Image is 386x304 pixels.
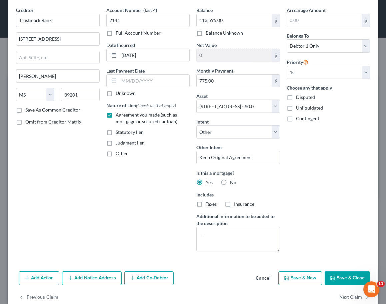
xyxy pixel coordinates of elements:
[196,67,233,74] label: Monthly Payment
[272,75,280,87] div: $
[196,151,280,164] input: Specify...
[196,191,280,198] label: Includes
[197,14,272,27] input: 0.00
[4,3,17,15] button: go back
[106,67,145,74] label: Last Payment Date
[230,179,236,185] span: No
[325,271,370,285] button: Save & Close
[206,179,213,185] span: Yes
[11,202,104,228] div: All should fall off except for the initial one. All subsequent attempts should not charge except ...
[287,84,370,91] label: Choose any that apply
[114,215,125,226] button: Send a message…
[32,218,37,223] button: Upload attachment
[5,198,128,238] div: Emma says…
[196,42,217,49] label: Net Value
[363,281,379,297] iframe: Intercom live chat
[116,140,145,146] span: Judgment lien
[116,90,136,97] label: Unknown
[5,152,128,198] div: Ryan says…
[116,151,128,156] span: Other
[116,112,177,124] span: Agreement you made (such as mortgage or secured car loan)
[196,144,222,151] label: Other Intent
[119,49,190,62] input: MM/DD/YYYY
[106,42,135,49] label: Date Incurred
[287,14,362,27] input: 0.00
[24,93,128,121] div: Granted all of those are not valid except for one, as these are reflecting the same client I been...
[287,33,309,39] span: Belongs To
[196,118,209,125] label: Intent
[272,14,280,27] div: $
[32,8,83,15] p: The team can also help
[21,218,26,223] button: Gif picker
[24,152,128,193] div: They are going through each time as pending. If they stay then I will address it but I assume the...
[278,271,322,285] button: Save & New
[11,130,104,143] div: Okay so those charges are not going through? They shouldn't be
[5,198,109,232] div: All should fall off except for the initial one. All subsequent attempts should not charge except ...
[124,271,174,285] button: Add Co-Debtor
[206,30,243,36] label: Balance Unknown
[197,75,272,87] input: 0.00
[116,129,144,135] span: Statutory lien
[16,70,99,82] input: Enter city...
[362,14,370,27] div: $
[234,201,254,207] span: Insurance
[29,156,123,189] div: They are going through each time as pending. If they stay then I will address it but I assume the...
[16,7,34,13] span: Creditor
[6,204,128,215] textarea: Message…
[197,49,272,62] input: 0.00
[377,281,385,287] span: 11
[106,14,190,27] input: XXXX
[106,102,176,109] label: Nature of Lien
[287,7,326,14] label: Arrearage Amount
[10,218,16,223] button: Emoji picker
[116,30,161,36] label: Full Account Number
[16,51,99,64] input: Apt, Suite, etc...
[25,107,80,113] label: Save As Common Creditor
[32,3,56,8] h1: Operator
[272,49,280,62] div: $
[19,4,30,14] img: Profile image for Operator
[250,272,276,285] button: Cancel
[296,94,315,100] span: Disputed
[5,93,128,126] div: Ryan says…
[196,93,208,99] span: Asset
[61,88,99,101] input: Enter zip...
[117,3,129,15] div: Close
[196,213,280,227] label: Additional information to be added to the description
[16,14,100,27] input: Search creditor by name...
[104,3,117,15] button: Home
[5,126,109,147] div: Okay so those charges are not going through? They shouldn't be
[29,97,123,117] div: Granted all of those are not valid except for one, as these are reflecting the same client I been...
[287,58,308,66] label: Priority
[119,75,190,87] input: MM/DD/YYYY
[42,218,48,223] button: Start recording
[196,169,280,176] label: Is this a mortgage?
[136,103,176,108] span: (Check all that apply)
[19,271,59,285] button: Add Action
[16,33,99,45] input: Enter address...
[5,126,128,152] div: Emma says…
[25,119,81,125] span: Omit from Creditor Matrix
[296,116,319,121] span: Contingent
[206,201,217,207] span: Taxes
[106,7,157,14] label: Account Number (last 4)
[62,271,122,285] button: Add Notice Address
[196,7,213,14] label: Balance
[296,105,323,111] span: Unliquidated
